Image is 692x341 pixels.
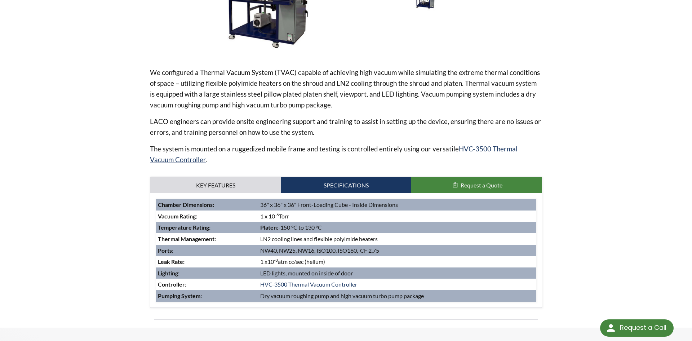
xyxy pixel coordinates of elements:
[274,257,278,263] sup: -8
[281,177,411,194] a: Specifications
[156,222,258,233] td: :
[150,145,518,164] a: HVC-3500 Thermal Vacuum Controller
[158,235,216,242] strong: Thermal Management:
[258,233,536,245] td: LN2 cooling lines and flexible polyimide heaters
[258,256,536,267] td: 1 x10 atm cc/sec (helium)
[620,319,666,336] div: Request a Call
[150,116,542,138] p: LACO engineers can provide onsite engineering support and training to assist in setting up the de...
[150,177,281,194] a: Key Features
[260,281,357,288] a: HVC-3500 Thermal Vacuum Controller
[411,177,542,194] button: Request a Quote
[150,143,542,165] p: The system is mounted on a ruggedized mobile frame and testing is controlled entirely using our v...
[258,199,536,211] td: 36" x 36" x 36" Front-Loading Cube - Inside Dimensions
[258,211,536,222] td: 1 x 10 Torr
[158,258,183,265] strong: Leak Rate
[260,224,278,231] strong: Platen:
[158,281,185,288] strong: Controller
[158,247,173,254] strong: Ports:
[258,267,536,279] td: LED lights, mounted on inside of door
[156,290,258,302] td: :
[258,290,536,302] td: Dry vacuum roughing pump and high vacuum turbo pump package
[600,319,674,337] div: Request a Call
[156,256,258,267] td: :
[158,270,179,276] strong: Lighting:
[275,212,279,217] sup: -6
[258,245,536,256] td: NW40, NW25, NW16, ISO100, ISO160, CF 2.75
[156,279,258,290] td: :
[158,292,200,299] strong: Pumping System
[461,182,502,189] span: Request a Quote
[158,224,209,231] strong: Temperature Rating
[605,322,617,334] img: round button
[158,213,197,220] strong: Vacuum Rating:
[158,201,214,208] strong: Chamber Dimensions:
[150,67,542,110] p: We configured a Thermal Vacuum System (TVAC) capable of achieving high vacuum while simulating th...
[258,222,536,233] td: -150 °C to 130 °C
